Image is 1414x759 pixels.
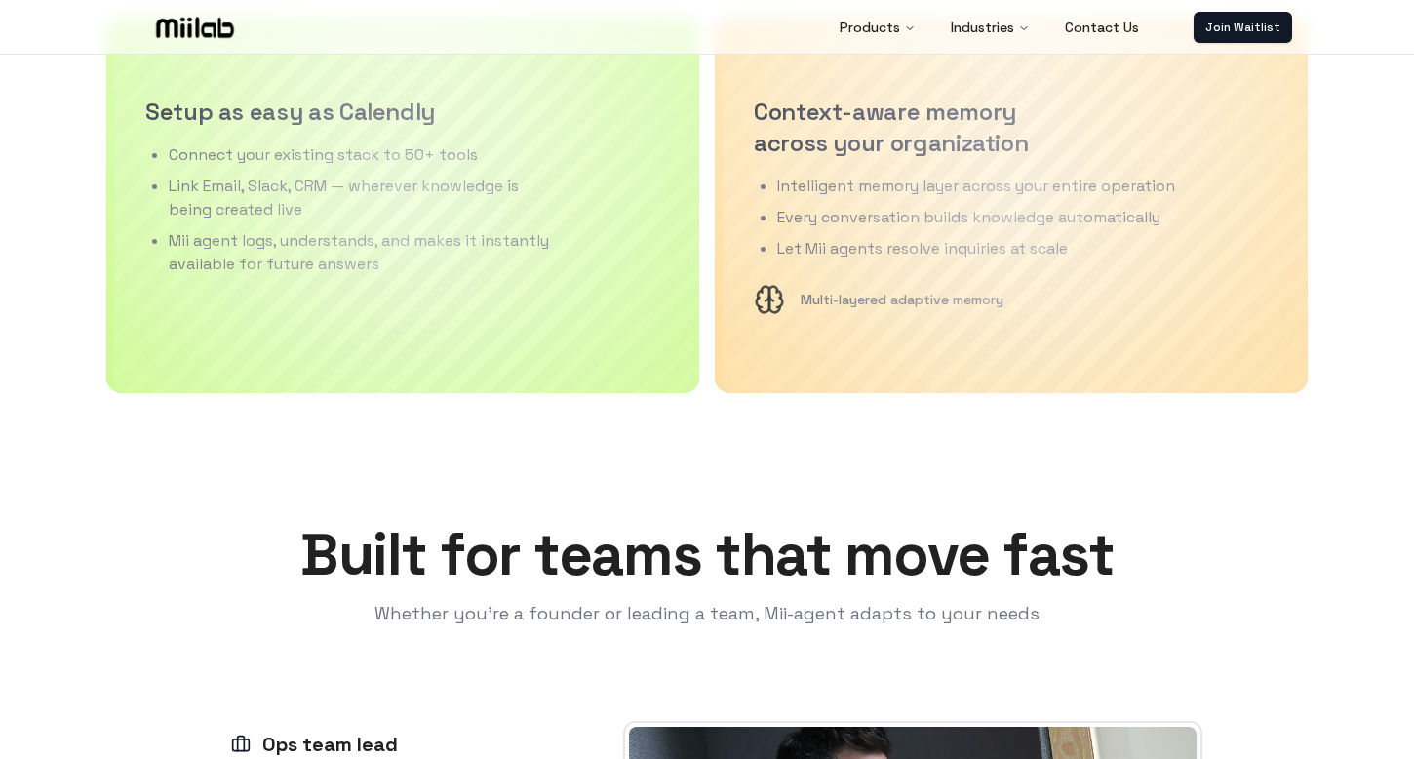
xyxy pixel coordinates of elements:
[300,526,1114,584] h2: Built for teams that move fast
[1194,12,1292,43] a: Join Waitlist
[1049,8,1155,47] a: Contact Us
[152,13,238,42] img: Logo
[935,8,1045,47] button: Industries
[824,8,931,47] button: Products
[122,13,268,42] a: Logo
[231,731,398,758] div: Ops team lead
[824,8,1155,47] nav: Main
[300,600,1114,627] p: Whether you're a founder or leading a team, Mii-agent adapts to your needs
